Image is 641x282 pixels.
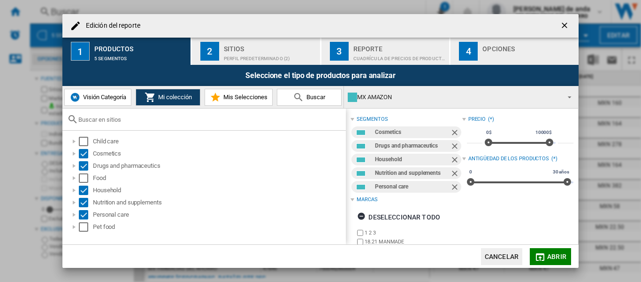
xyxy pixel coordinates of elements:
[321,38,450,65] button: 3 Reporte Cuadrícula de precios de productos
[79,173,93,183] md-checkbox: Select
[468,155,549,163] div: Antigüedad de los productos
[485,129,493,136] span: 0$
[556,16,575,35] button: getI18NText('BUTTONS.CLOSE_DIALOG')
[78,116,341,123] input: Buscar en sitios
[79,222,93,232] md-checkbox: Select
[277,89,342,106] button: Buscar
[93,198,344,207] div: Nutrition and supplements
[450,128,461,139] ng-md-icon: Quitar
[459,42,478,61] div: 4
[93,173,344,183] div: Food
[79,210,93,219] md-checkbox: Select
[79,149,93,158] md-checkbox: Select
[450,141,461,153] ng-md-icon: Quitar
[375,140,450,152] div: Drugs and pharmaceutics
[200,42,219,61] div: 2
[64,89,131,106] button: Visión Categoría
[79,161,93,171] md-checkbox: Select
[69,92,81,103] img: wiser-icon-blue.png
[79,198,93,207] md-checkbox: Select
[450,38,579,65] button: 4 Opciones
[357,209,440,226] div: Deseleccionar todo
[224,51,316,61] div: Perfil predeterminado (2)
[224,41,316,51] div: Sitios
[79,186,93,195] md-checkbox: Select
[375,181,450,193] div: Personal care
[468,168,473,176] span: 0
[81,21,140,31] h4: Edición del reporte
[94,51,187,61] div: 5 segmentos
[354,209,443,226] button: Deseleccionar todo
[93,222,344,232] div: Pet food
[221,94,267,101] span: Mis Selecciones
[551,168,571,176] span: 30 años
[482,41,575,51] div: Opciones
[136,89,200,106] button: Mi colección
[192,38,321,65] button: 2 Sitios Perfil predeterminado (2)
[62,38,191,65] button: 1 Productos 5 segmentos
[357,116,388,123] div: segmentos
[534,129,553,136] span: 10000$
[330,42,349,61] div: 3
[71,42,90,61] div: 1
[481,248,522,265] button: Cancelar
[450,169,461,180] ng-md-icon: Quitar
[468,116,486,123] div: Precio
[93,186,344,195] div: Household
[357,196,377,204] div: Marcas
[450,155,461,166] ng-md-icon: Quitar
[156,94,192,101] span: Mi colección
[81,94,126,101] span: Visión Categoría
[357,239,363,245] input: brand.name
[62,14,579,268] md-dialog: Edición del ...
[375,154,450,165] div: Household
[530,248,571,265] button: Abrir
[450,182,461,194] ng-md-icon: Quitar
[353,51,446,61] div: Cuadrícula de precios de productos
[348,91,559,104] div: MX AMAZON
[375,167,450,179] div: Nutrition and supplements
[375,126,450,138] div: Cosmetics
[304,94,325,101] span: Buscar
[357,230,363,236] input: brand.name
[62,65,579,86] div: Seleccione el tipo de productos para analizar
[93,149,344,158] div: Cosmetics
[93,137,344,146] div: Child care
[365,238,462,245] label: 18.21 MANMADE
[93,210,344,219] div: Personal care
[353,41,446,51] div: Reporte
[93,161,344,171] div: Drugs and pharmaceutics
[205,89,273,106] button: Mis Selecciones
[547,253,566,260] span: Abrir
[365,229,462,236] label: 1 2 3
[94,41,187,51] div: Productos
[560,21,571,32] ng-md-icon: getI18NText('BUTTONS.CLOSE_DIALOG')
[79,137,93,146] md-checkbox: Select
